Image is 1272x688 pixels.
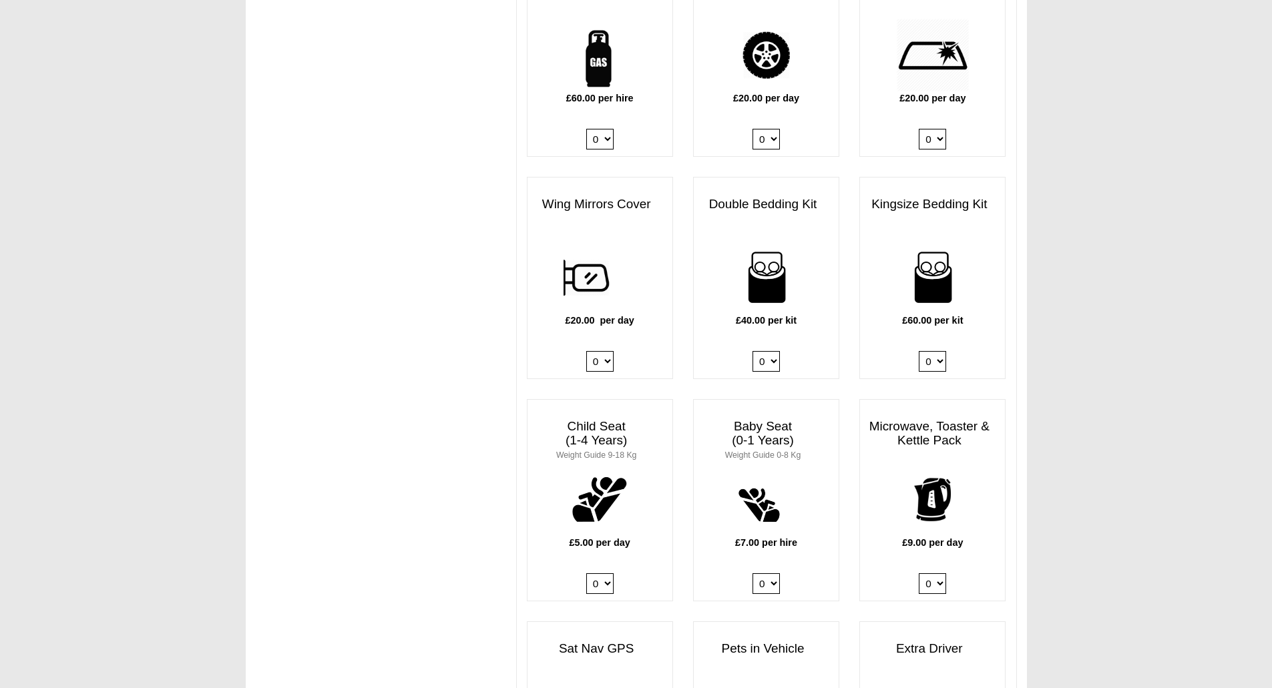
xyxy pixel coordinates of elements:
h3: Baby Seat (0-1 Years) [694,413,839,468]
b: £20.00 per day [566,315,634,326]
b: £7.00 per hire [735,537,797,548]
h3: Extra Driver [860,635,1005,663]
img: tyre.png [730,19,803,91]
h3: Pets in Vehicle [694,635,839,663]
img: bedding-for-two.png [730,241,803,314]
img: bedding-for-two.png [896,241,969,314]
b: £40.00 per kit [736,315,797,326]
h3: Wing Mirrors Cover [527,191,672,218]
small: Weight Guide 9-18 Kg [556,450,636,460]
b: £60.00 per kit [902,315,963,326]
b: £9.00 per day [902,537,963,548]
img: kettle.png [896,463,969,536]
h3: Kingsize Bedding Kit [860,191,1005,218]
img: child.png [564,463,636,536]
b: £20.00 per day [733,93,799,103]
b: £60.00 per hire [566,93,634,103]
img: windscreen.png [896,19,969,91]
img: gas-bottle.png [564,19,636,91]
h3: Microwave, Toaster & Kettle Pack [860,413,1005,454]
h3: Sat Nav GPS [527,635,672,663]
h3: Double Bedding Kit [694,191,839,218]
img: baby.png [730,463,803,536]
b: £5.00 per day [570,537,630,548]
img: wing.png [564,241,636,314]
h3: Child Seat (1-4 Years) [527,413,672,468]
small: Weight Guide 0-8 Kg [725,450,801,460]
b: £20.00 per day [899,93,966,103]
